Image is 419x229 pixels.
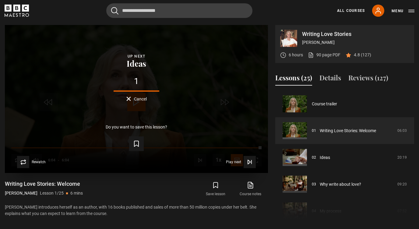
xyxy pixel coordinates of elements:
p: 6 hours [289,52,303,58]
button: Lessons (25) [275,73,312,86]
button: Play next [226,156,256,168]
span: Play next [226,160,241,164]
span: Rewatch [32,160,46,164]
a: Course trailer [312,101,337,107]
video-js: Video Player [5,25,268,173]
button: Reviews (127) [348,73,388,86]
a: Why write about love? [320,181,361,188]
button: Details [319,73,341,86]
p: [PERSON_NAME] introduces herself as an author, with 16 books published and sales of more than 50 ... [5,204,268,217]
a: All Courses [337,8,365,13]
button: Rewatch [17,156,46,168]
p: 4.8 (127) [354,52,371,58]
svg: BBC Maestro [5,5,29,17]
p: Lesson 1/25 [40,190,64,196]
button: Save lesson [198,180,233,198]
button: Toggle navigation [392,8,414,14]
button: Cancel [126,97,147,101]
a: Course notes [233,180,268,198]
button: Ideas [125,59,148,68]
p: Writing Love Stories [302,31,409,37]
p: 6 mins [70,190,83,196]
a: Writing Love Stories: Welcome [320,128,376,134]
input: Search [106,3,252,18]
p: [PERSON_NAME] [5,190,37,196]
span: Cancel [134,97,147,101]
p: Do you want to save this lesson? [106,125,167,129]
a: Ideas [320,154,330,161]
a: 90 page PDF [308,52,340,58]
p: [PERSON_NAME] [302,39,409,46]
button: Submit the search query [111,7,118,15]
h1: Writing Love Stories: Welcome [5,180,83,188]
div: 1 [15,77,258,86]
div: Up next [15,53,258,59]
